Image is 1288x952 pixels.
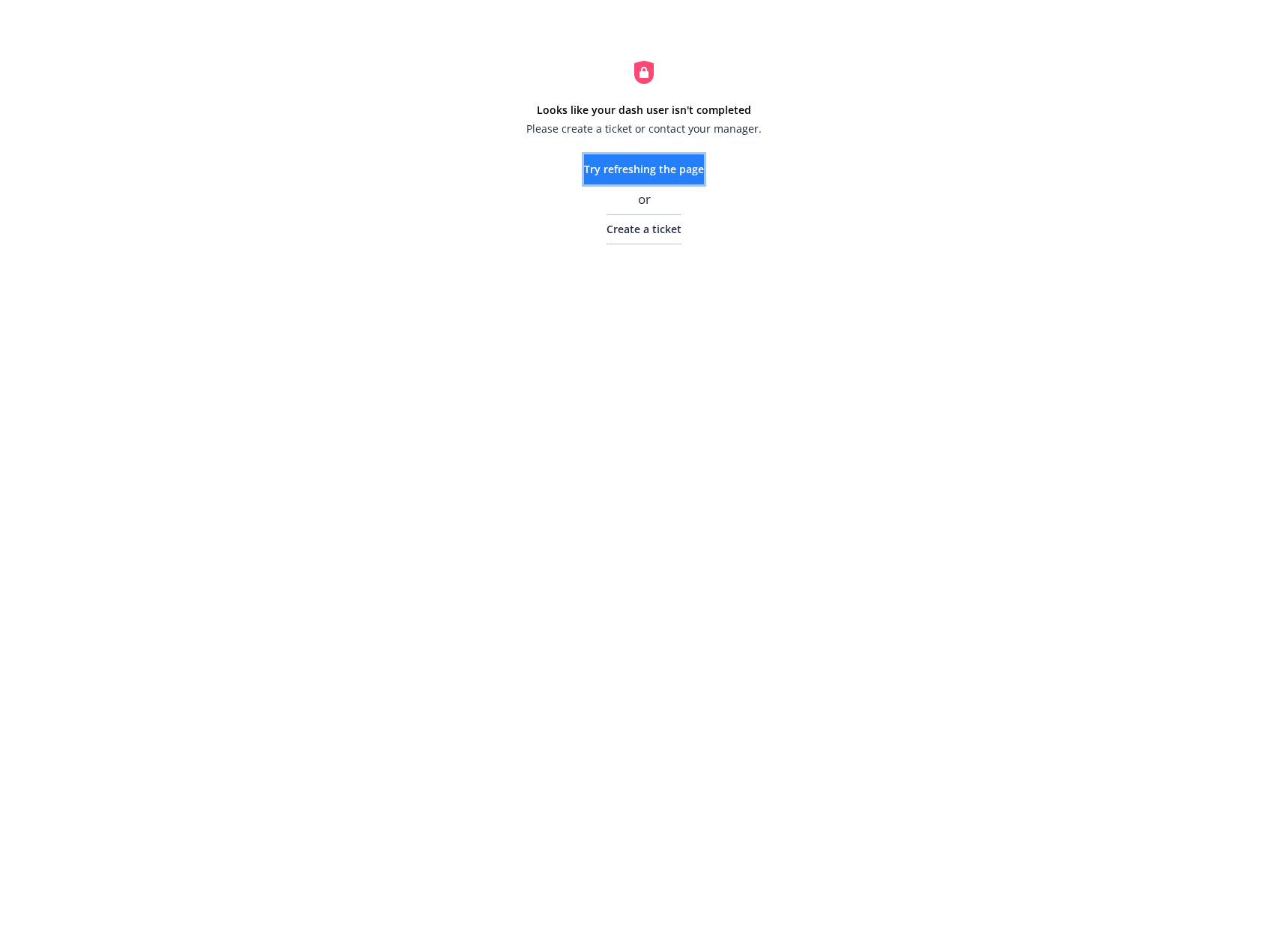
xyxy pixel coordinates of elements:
span: or [638,190,651,208]
strong: Looks like your dash user isn't completed [537,103,751,117]
button: Try refreshing the page [584,154,704,184]
span: Create a ticket [607,222,681,236]
span: Please create a ticket or contact your manager. [526,121,762,136]
span: Try refreshing the page [584,162,704,176]
a: Create a ticket [607,214,681,244]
